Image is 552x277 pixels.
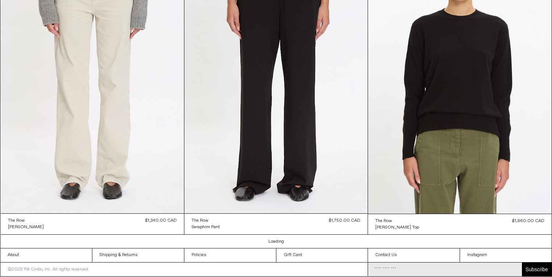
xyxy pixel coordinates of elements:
a: Policies [184,248,276,262]
a: Loading [268,239,284,244]
a: Gift Card [276,248,368,262]
a: [PERSON_NAME] [8,224,44,230]
a: [PERSON_NAME] Top [375,224,419,231]
div: The Row [192,218,208,224]
a: Instagram [460,248,552,262]
div: $1,750.00 CAD [329,217,360,224]
button: Subscribe [522,263,552,276]
a: The Row [375,218,419,224]
div: The Row [8,218,25,224]
input: Email Address [368,263,522,276]
a: About [0,248,92,262]
div: $1,340.00 CAD [145,217,177,224]
a: The Row [8,217,44,224]
a: The Row [192,217,220,224]
div: $1,960.00 CAD [512,218,544,224]
a: Contact Us [368,248,460,262]
a: Seraphim Pant [192,224,220,230]
div: The Row [375,218,392,224]
a: Shipping & Returns [92,248,184,262]
div: [PERSON_NAME] Top [375,225,419,231]
p: ©2025 119 Corbo, Inc. All rights reserved. [0,263,96,276]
